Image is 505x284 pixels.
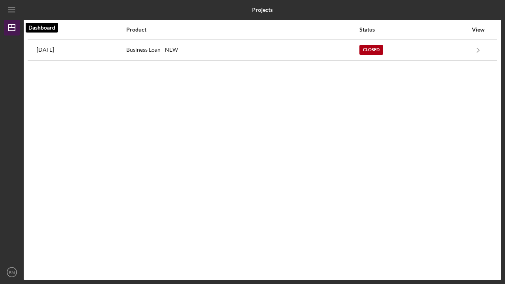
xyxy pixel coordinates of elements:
div: View [468,26,488,33]
text: RM [9,270,15,275]
div: Status [359,26,468,33]
div: Product [126,26,359,33]
button: RM [4,264,20,280]
time: 2024-11-01 21:57 [37,47,54,53]
div: Business Loan - NEW [126,40,359,60]
b: Projects [252,7,273,13]
div: Activity [37,26,125,33]
div: Closed [359,45,383,55]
